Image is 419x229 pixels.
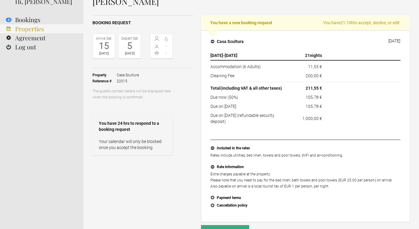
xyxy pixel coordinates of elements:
th: Total [210,82,287,93]
flynt-notification-badge: 4 [6,18,12,22]
button: Included in the rates [210,144,401,152]
button: Casa Scultura [DATE] [206,35,405,48]
flynt-currency: 200,00 € [306,73,322,78]
td: Due on [DATE] (refundable security deposit) [210,111,287,124]
button: Rate information [210,163,401,171]
th: - [210,51,287,60]
button: Payment terms [210,194,401,202]
p: The guest’s contact details will be displayed here when the booking is confirmed. [92,88,173,100]
flynt-currency: 105,78 € [306,95,322,100]
flynt-currency: 11,55 € [308,64,322,69]
div: [DATE] [94,51,113,57]
span: [DATE] [210,53,223,58]
th: nights [287,51,324,60]
h2: Booking request [92,20,193,26]
div: Depart Sat [120,35,139,41]
span: 22015 [117,78,139,84]
h4: Casa Scultura [211,38,244,45]
td: Due now (50%) [210,93,287,102]
flynt-currency: 1.000,00 € [302,116,322,121]
div: Arrive Sat [94,35,113,41]
p: Your calendar will only be blocked once you accept the booking. [99,138,166,151]
button: Cancellation policy [210,202,401,210]
span: (including VAT & all other taxes) [220,86,282,91]
h2: You have a new booking request [201,15,410,30]
span: [DATE] [225,53,237,58]
strong: You have 24 hrs to respond to a booking request [99,120,166,132]
div: [DATE] [388,38,400,43]
span: - [162,50,171,56]
p: Extra charges payable at the property: Please note that you need to pay for the bed linen, bath t... [210,171,401,189]
div: 5 [120,41,139,51]
span: - [162,43,171,49]
flynt-countdown: 21:10h [340,20,354,25]
span: You have to accept, decline, or edit. [323,20,401,26]
span: 21 [305,53,310,58]
div: 15 [94,41,113,51]
td: Accommodation (6 Adults) [210,60,287,71]
td: Due on [DATE] [210,102,287,111]
strong: Property [92,72,117,78]
flynt-currency: 105,78 € [306,104,322,109]
div: [DATE] [120,51,139,57]
td: Cleaning Fee [210,71,287,82]
flynt-currency: 211,55 € [306,86,322,91]
span: Casa Scultura [117,72,139,78]
p: Rates include utilities, bed linen, towels and pool towels, WiFi and air-conditioning. [210,152,401,158]
span: 6 [162,36,171,42]
strong: Reference # [92,78,117,84]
